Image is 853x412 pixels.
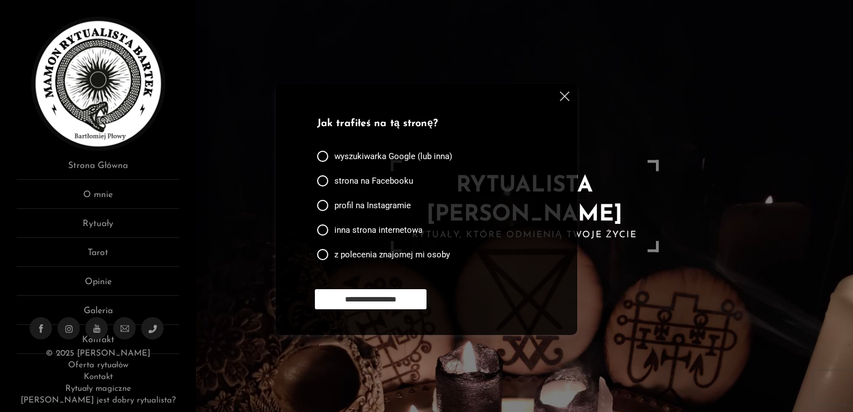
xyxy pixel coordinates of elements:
[17,217,179,238] a: Rytuały
[334,175,413,186] span: strona na Facebooku
[334,151,452,162] span: wyszukiwarka Google (lub inna)
[334,249,450,260] span: z polecenia znajomej mi osoby
[317,117,531,132] p: Jak trafiłeś na tą stronę?
[17,188,179,209] a: O mnie
[68,361,128,370] a: Oferta rytuałów
[31,17,165,151] img: Rytualista Bartek
[334,224,423,236] span: inna strona internetowa
[560,92,569,101] img: cross.svg
[17,159,179,180] a: Strona Główna
[65,385,131,393] a: Rytuały magiczne
[21,396,176,405] a: [PERSON_NAME] jest dobry rytualista?
[84,373,113,381] a: Kontakt
[17,304,179,325] a: Galeria
[334,200,411,211] span: profil na Instagramie
[17,246,179,267] a: Tarot
[17,275,179,296] a: Opinie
